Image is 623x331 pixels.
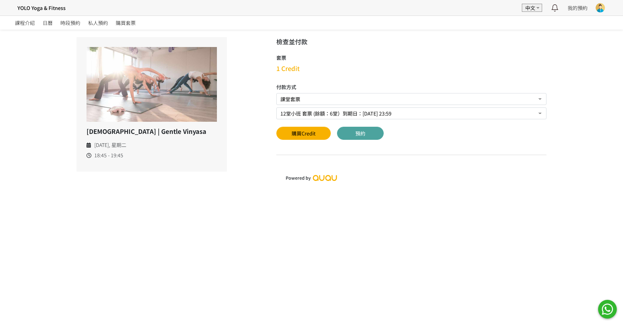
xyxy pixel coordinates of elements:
a: 時段預約 [60,16,80,30]
a: YOLO Yoga & Fitness [15,2,66,14]
a: 日曆 [43,16,53,30]
button: 預約 [337,127,384,140]
h3: 1 Credit [276,64,300,73]
a: 購買Credit [276,127,331,140]
span: 時段預約 [60,19,80,26]
h4: YOLO Yoga & Fitness [17,4,66,12]
span: 私人預約 [88,19,108,26]
a: 我的預約 [568,4,588,12]
span: 課程介紹 [15,19,35,26]
h3: 檢查並付款 [276,37,546,46]
span: [DATE], 星期二 [94,141,126,149]
a: 課程介紹 [15,16,35,30]
a: 購買套票 [116,16,136,30]
h5: 套票 [276,54,300,61]
span: 購買套票 [116,19,136,26]
span: 日曆 [43,19,53,26]
span: 18:45 - 19:45 [94,151,123,159]
a: 私人預約 [88,16,108,30]
h5: [DEMOGRAPHIC_DATA] | Gentle Vinyasa [87,127,217,136]
h5: 付款方式 [276,83,546,91]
